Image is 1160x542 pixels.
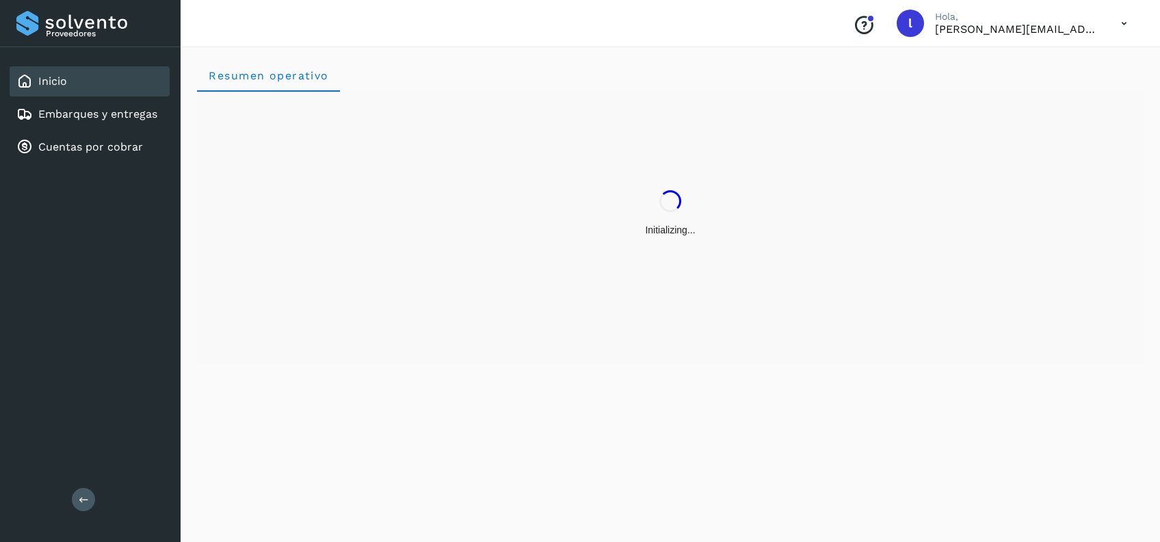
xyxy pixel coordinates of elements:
[208,69,329,82] span: Resumen operativo
[935,11,1099,23] p: Hola,
[38,75,67,88] a: Inicio
[46,29,164,38] p: Proveedores
[38,140,143,153] a: Cuentas por cobrar
[38,107,157,120] a: Embarques y entregas
[10,99,170,129] div: Embarques y entregas
[10,132,170,162] div: Cuentas por cobrar
[935,23,1099,36] p: lorena.rojo@serviciosatc.com.mx
[10,66,170,96] div: Inicio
